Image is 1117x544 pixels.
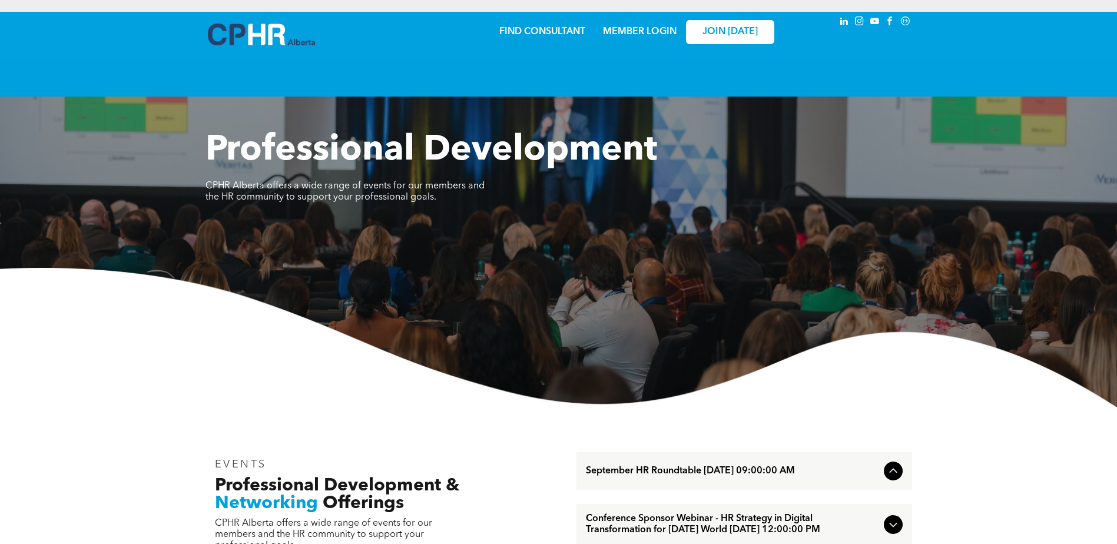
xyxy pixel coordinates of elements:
[205,133,657,168] span: Professional Development
[208,24,315,45] img: A blue and white logo for cp alberta
[838,15,851,31] a: linkedin
[686,20,774,44] a: JOIN [DATE]
[323,495,404,512] span: Offerings
[499,27,585,37] a: FIND CONSULTANT
[853,15,866,31] a: instagram
[215,459,267,470] span: EVENTS
[869,15,881,31] a: youtube
[586,466,879,477] span: September HR Roundtable [DATE] 09:00:00 AM
[603,27,677,37] a: MEMBER LOGIN
[586,513,879,536] span: Conference Sponsor Webinar - HR Strategy in Digital Transformation for [DATE] World [DATE] 12:00:...
[215,495,318,512] span: Networking
[899,15,912,31] a: Social network
[205,181,485,202] span: CPHR Alberta offers a wide range of events for our members and the HR community to support your p...
[702,26,758,38] span: JOIN [DATE]
[215,477,459,495] span: Professional Development &
[884,15,897,31] a: facebook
